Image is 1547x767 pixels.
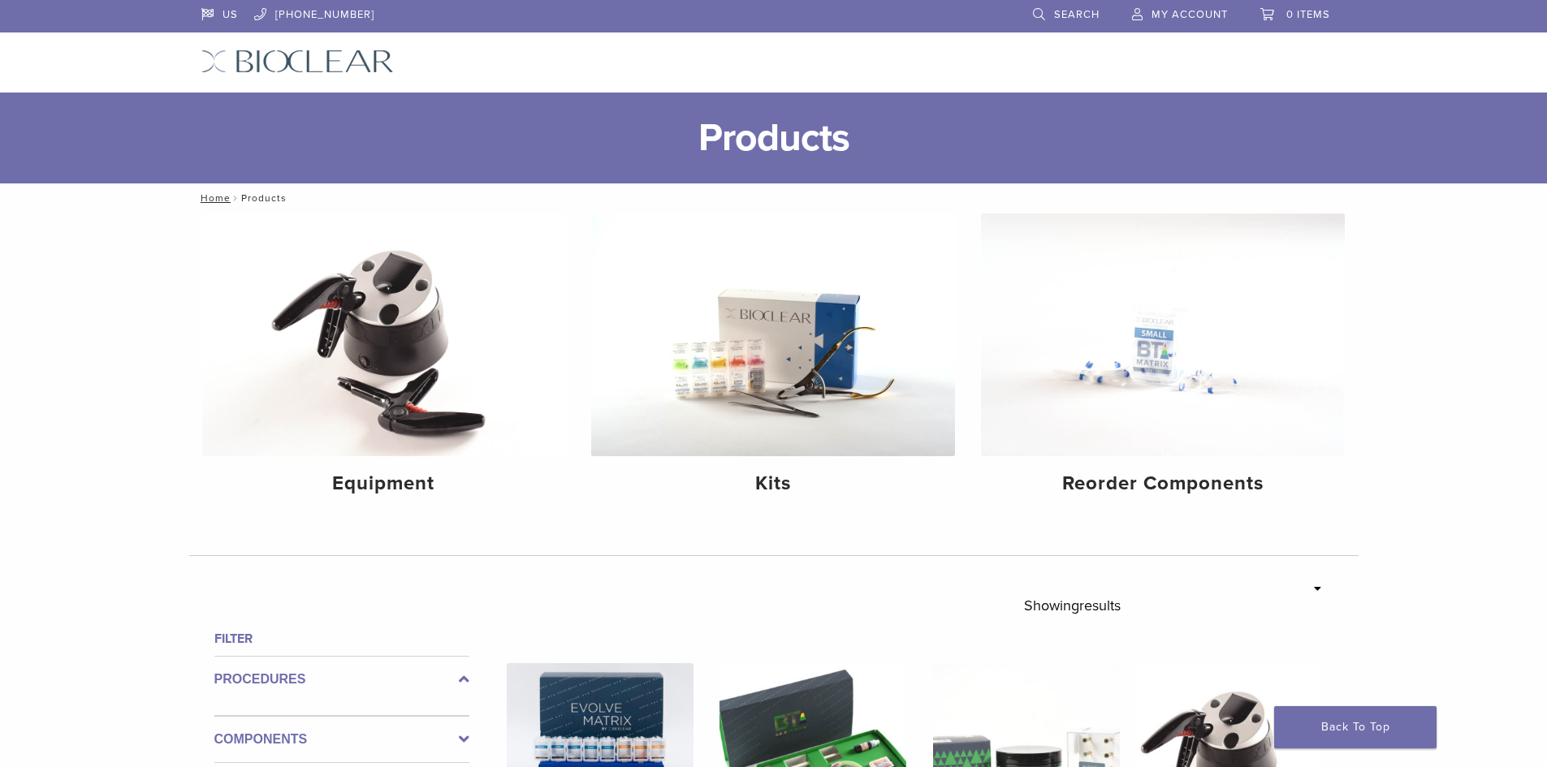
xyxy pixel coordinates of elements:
h4: Filter [214,629,469,649]
img: Equipment [202,213,566,456]
a: Kits [591,213,955,509]
span: My Account [1152,8,1228,21]
img: Reorder Components [981,213,1345,456]
p: Showing results [1024,588,1121,623]
nav: Products [189,183,1359,213]
label: Components [214,730,469,749]
a: Reorder Components [981,213,1345,509]
h4: Reorder Components [994,469,1332,498]
span: / [231,194,241,202]
span: 0 items [1286,8,1330,21]
img: Bioclear [201,50,394,73]
a: Back To Top [1274,706,1437,748]
img: Kits [591,213,955,456]
span: Search [1054,8,1100,21]
label: Procedures [214,670,469,689]
a: Home [196,192,231,204]
h4: Equipment [215,469,553,498]
h4: Kits [604,469,942,498]
a: Equipment [202,213,566,509]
